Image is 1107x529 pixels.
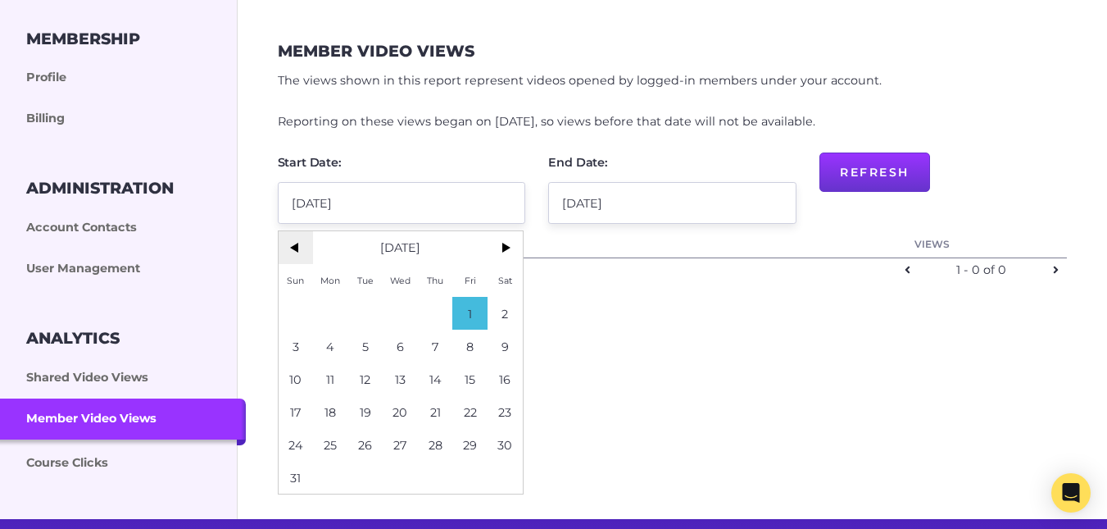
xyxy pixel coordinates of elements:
[279,264,314,297] span: Sun
[279,395,314,428] span: 17
[914,235,1063,253] a: Views
[452,297,488,330] span: 1
[418,428,453,461] span: 28
[313,363,348,395] span: 11
[348,363,383,395] span: 12
[452,428,488,461] span: 29
[278,112,1068,133] p: Reporting on these views began on [DATE], so views before that date will not be available.
[348,428,383,461] span: 26
[279,428,314,461] span: 24
[279,363,314,395] span: 10
[348,264,383,297] span: Tue
[348,395,383,428] span: 19
[488,297,523,330] span: 2
[283,235,905,253] a: Video
[313,395,348,428] span: 18
[383,264,418,297] span: Wed
[278,157,342,168] label: Start Date:
[923,260,1041,281] div: 1 - 0 of 0
[488,264,523,297] span: Sat
[279,461,314,494] span: 31
[452,330,488,363] span: 8
[313,264,348,297] span: Mon
[548,157,608,168] label: End Date:
[383,330,418,363] span: 6
[488,231,523,264] span: >
[819,153,930,192] button: Refresh
[488,363,523,395] span: 16
[452,363,488,395] span: 15
[278,42,474,61] h3: Member Video Views
[313,330,348,363] span: 4
[383,428,418,461] span: 27
[26,179,174,198] h3: Administration
[1051,473,1091,513] div: Open Intercom Messenger
[348,330,383,363] span: 5
[313,231,488,264] span: [DATE]
[313,428,348,461] span: 25
[452,395,488,428] span: 22
[418,264,453,297] span: Thu
[488,330,523,363] span: 9
[383,395,418,428] span: 20
[418,363,453,395] span: 14
[279,330,314,363] span: 3
[452,264,488,297] span: Fri
[26,30,140,48] h3: Membership
[383,363,418,395] span: 13
[279,231,314,264] span: <
[278,71,1068,92] p: The views shown in this report represent videos opened by logged-in members under your account.
[488,428,523,461] span: 30
[418,330,453,363] span: 7
[26,329,120,348] h3: Analytics
[418,395,453,428] span: 21
[488,395,523,428] span: 23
